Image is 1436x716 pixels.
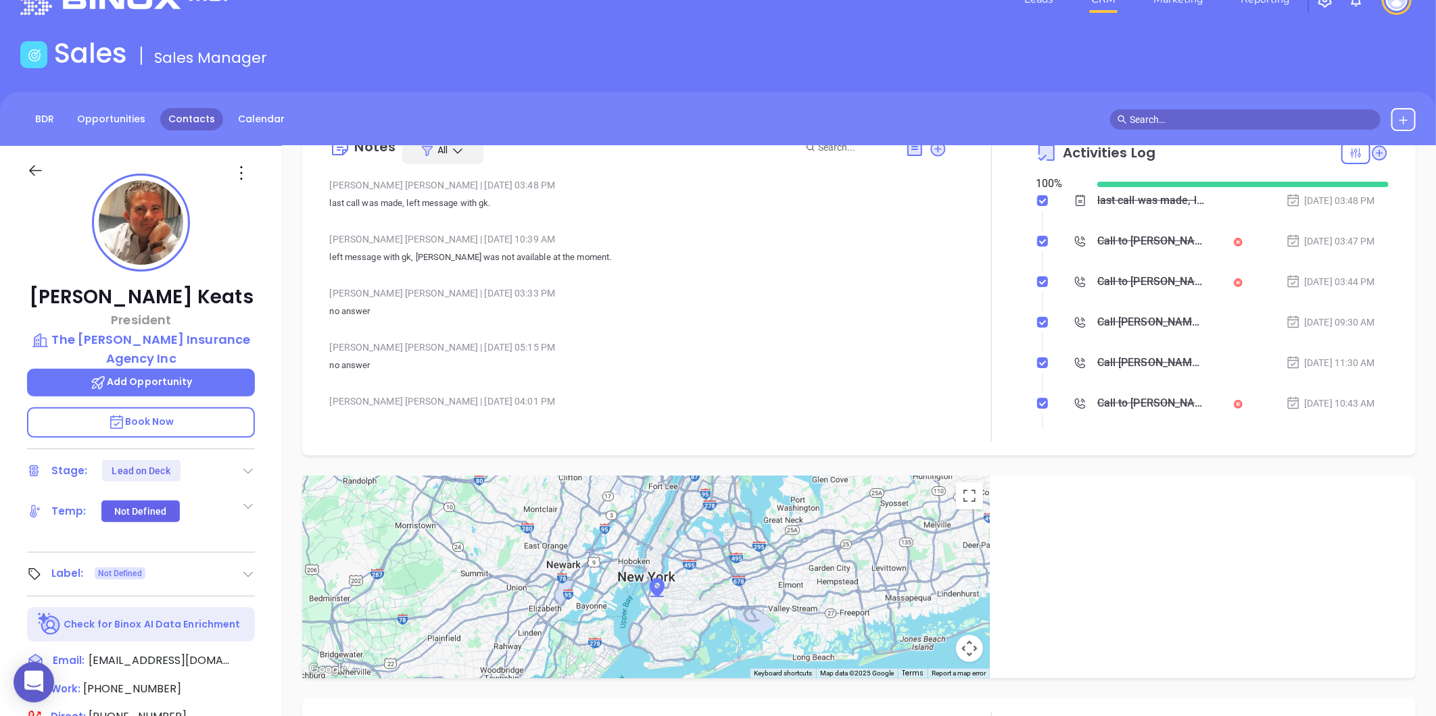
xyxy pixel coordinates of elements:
[480,288,482,299] span: |
[480,342,482,353] span: |
[1097,353,1205,373] div: Call [PERSON_NAME] to follow up
[114,501,166,522] div: Not Defined
[306,661,350,678] img: Google
[51,461,88,481] div: Stage:
[108,415,174,428] span: Book Now
[1286,315,1375,330] div: [DATE] 09:30 AM
[230,108,293,130] a: Calendar
[1118,115,1127,124] span: search
[83,681,181,696] span: [PHONE_NUMBER]
[1286,355,1375,370] div: [DATE] 11:30 AM
[1286,193,1375,208] div: [DATE] 03:48 PM
[956,635,983,662] button: Map camera controls
[329,357,947,374] p: no answer
[329,283,947,303] div: [PERSON_NAME] [PERSON_NAME] [DATE] 03:33 PM
[64,617,240,632] p: Check for Binox AI Data Enrichment
[1286,234,1375,249] div: [DATE] 03:47 PM
[1286,274,1375,289] div: [DATE] 03:44 PM
[480,234,482,245] span: |
[1097,231,1205,251] div: Call to [PERSON_NAME]
[38,613,62,636] img: Ai-Enrich-DaqCidB-.svg
[329,391,947,411] div: [PERSON_NAME] [PERSON_NAME] [DATE] 04:01 PM
[51,563,84,584] div: Label:
[754,669,812,678] button: Keyboard shortcuts
[1130,112,1373,127] input: Search…
[160,108,223,130] a: Contacts
[818,140,890,155] input: Search...
[27,108,62,130] a: BDR
[99,180,183,265] img: profile-user
[69,108,153,130] a: Opportunities
[27,311,255,329] p: President
[329,195,947,211] p: last call was made, left message with gk.
[329,175,947,195] div: [PERSON_NAME] [PERSON_NAME] [DATE] 03:48 PM
[90,375,193,388] span: Add Opportunity
[1097,393,1205,413] div: Call to [PERSON_NAME]
[89,653,231,669] span: [EMAIL_ADDRESS][DOMAIN_NAME]
[1097,190,1205,211] div: last call was made, left message with gk.
[1036,176,1081,192] div: 100 %
[820,669,894,677] span: Map data ©2025 Google
[437,143,448,157] span: All
[112,460,170,482] div: Lead on Deck
[902,668,924,678] a: Terms (opens in new tab)
[27,330,255,367] a: The [PERSON_NAME] Insurance Agency Inc
[329,249,947,265] p: left message with gk, [PERSON_NAME] was not available at the moment.
[154,47,267,68] span: Sales Manager
[329,337,947,357] div: [PERSON_NAME] [PERSON_NAME] [DATE] 05:15 PM
[354,140,396,153] div: Notes
[480,180,482,190] span: |
[27,285,255,309] p: [PERSON_NAME] Keats
[1286,396,1375,411] div: [DATE] 10:43 AM
[1097,272,1205,292] div: Call to [PERSON_NAME]
[956,482,983,509] button: Toggle fullscreen view
[98,566,142,581] span: Not Defined
[480,396,482,407] span: |
[51,501,87,521] div: Temp:
[329,303,947,319] p: no answer
[329,229,947,249] div: [PERSON_NAME] [PERSON_NAME] [DATE] 10:39 AM
[53,653,85,670] span: Email:
[54,37,127,70] h1: Sales
[306,661,350,678] a: Open this area in Google Maps (opens a new window)
[1097,312,1205,332] div: Call [PERSON_NAME] to follow up
[932,669,986,677] a: Report a map error
[1063,146,1155,159] span: Activities Log
[51,682,80,696] span: Work :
